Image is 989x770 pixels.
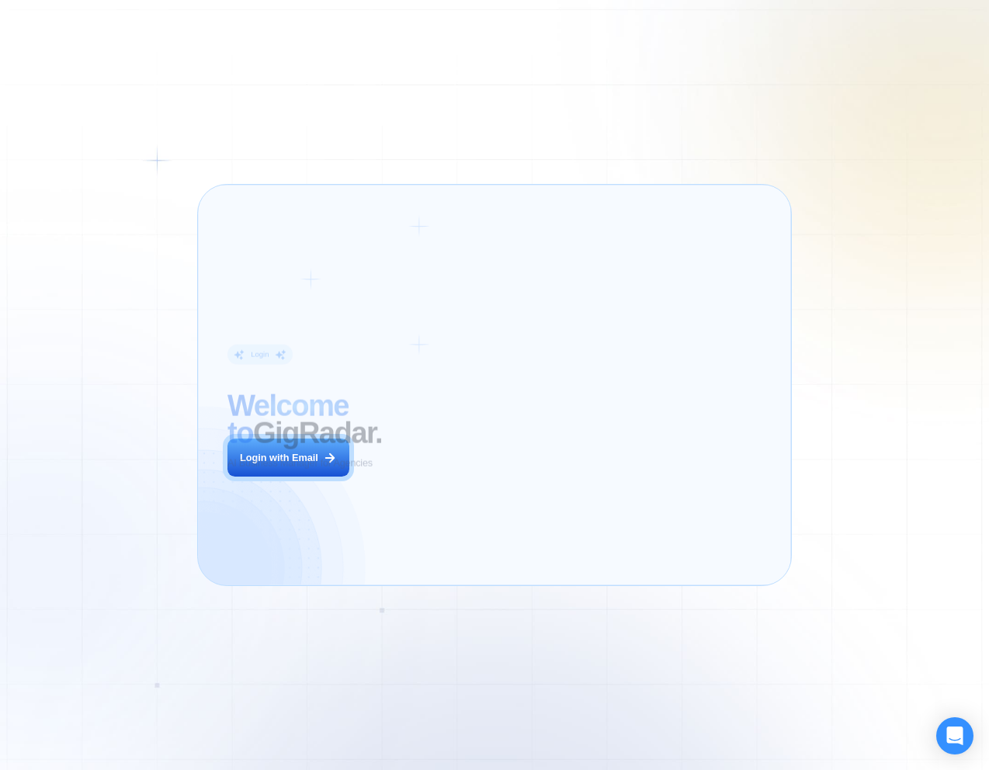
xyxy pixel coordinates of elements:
div: Login with Email [240,451,318,465]
div: Login [251,349,269,359]
p: AI Business Manager for Agencies [227,456,373,470]
div: Open Intercom Messenger [936,717,973,754]
span: Welcome to [227,389,349,449]
h2: ‍ GigRadar. [227,392,452,446]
